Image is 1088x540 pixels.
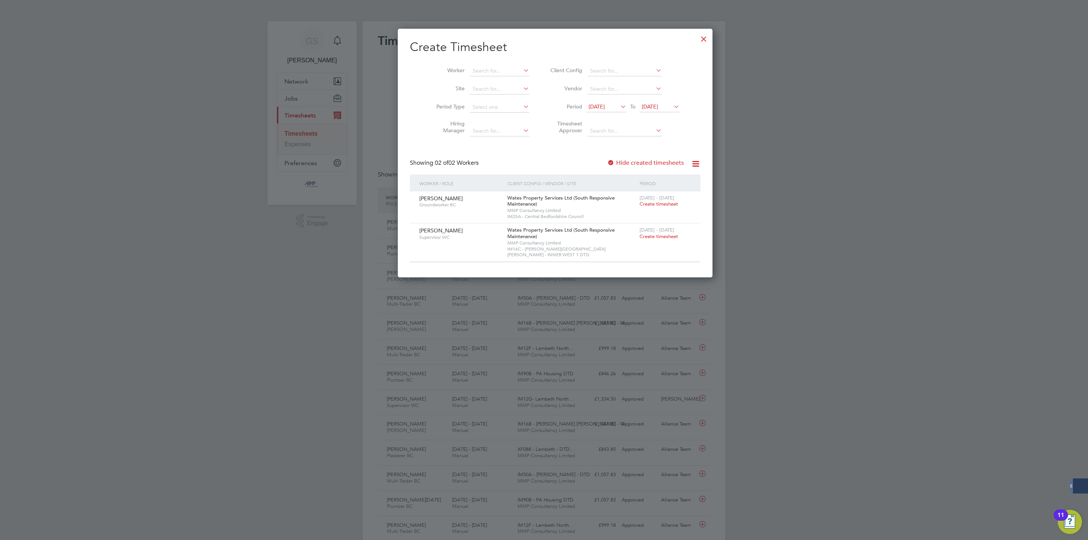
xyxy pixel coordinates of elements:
[431,85,465,92] label: Site
[642,103,658,110] span: [DATE]
[1058,510,1082,534] button: Open Resource Center, 11 new notifications
[470,102,529,113] input: Select one
[419,234,502,240] span: Supervisor WC
[640,233,678,240] span: Create timesheet
[431,103,465,110] label: Period Type
[507,214,636,220] span: IM25A - Central Bedfordshire Council
[548,120,582,134] label: Timesheet Approver
[587,84,662,94] input: Search for...
[638,175,693,192] div: Period
[410,39,700,55] h2: Create Timesheet
[548,85,582,92] label: Vendor
[587,66,662,76] input: Search for...
[419,202,502,208] span: Groundworker BC
[431,120,465,134] label: Hiring Manager
[628,102,638,111] span: To
[470,126,529,136] input: Search for...
[507,195,615,207] span: Wates Property Services Ltd (South Responsive Maintenance)
[470,84,529,94] input: Search for...
[548,67,582,74] label: Client Config
[607,159,684,167] label: Hide created timesheets
[640,201,678,207] span: Create timesheet
[435,159,479,167] span: 02 Workers
[507,207,636,214] span: MMP Consultancy Limited
[419,195,463,202] span: [PERSON_NAME]
[589,103,605,110] span: [DATE]
[640,227,674,233] span: [DATE] - [DATE]
[435,159,448,167] span: 02 of
[548,103,582,110] label: Period
[1057,515,1064,525] div: 11
[507,246,636,258] span: IM16C - [PERSON_NAME][GEOGRAPHIC_DATA][PERSON_NAME] - INNER WEST 1 DTD
[431,67,465,74] label: Worker
[410,159,480,167] div: Showing
[507,227,615,240] span: Wates Property Services Ltd (South Responsive Maintenance)
[470,66,529,76] input: Search for...
[587,126,662,136] input: Search for...
[507,240,636,246] span: MMP Consultancy Limited
[640,195,674,201] span: [DATE] - [DATE]
[505,175,638,192] div: Client Config / Vendor / Site
[417,175,505,192] div: Worker / Role
[419,227,463,234] span: [PERSON_NAME]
